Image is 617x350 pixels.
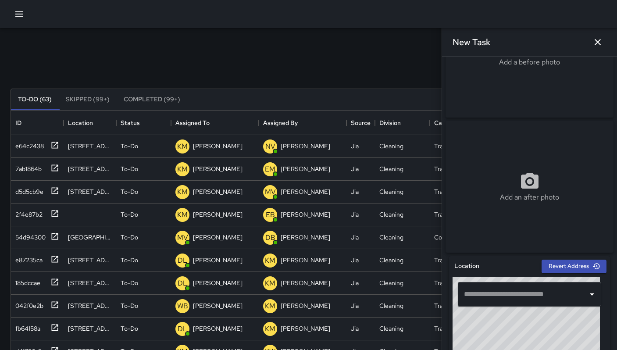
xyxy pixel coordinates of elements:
div: e64c2438 [12,138,44,150]
div: Status [121,111,140,135]
p: To-Do [121,210,138,219]
div: e87235ca [12,252,43,264]
p: WB [177,301,188,311]
p: KM [265,324,275,334]
p: [PERSON_NAME] [281,233,330,242]
p: [PERSON_NAME] [193,164,243,173]
div: Location [68,111,93,135]
p: To-Do [121,301,138,310]
div: Cleaning [379,279,403,287]
p: [PERSON_NAME] [281,164,330,173]
div: d5d5cb9e [12,184,43,196]
p: KM [177,210,188,220]
p: EM [265,164,275,175]
p: [PERSON_NAME] [281,301,330,310]
p: DL [178,278,187,289]
div: Trash Bag Pickup [434,164,480,173]
div: Jia [351,233,359,242]
div: 042f0e2b [12,298,43,310]
div: Trash Bag Pickup [434,301,480,310]
p: [PERSON_NAME] [193,256,243,264]
div: Jia [351,301,359,310]
p: [PERSON_NAME] [281,279,330,287]
div: 599 Natoma Street [68,233,112,242]
div: Cleaning [379,210,403,219]
div: Jia [351,187,359,196]
p: [PERSON_NAME] [193,142,243,150]
p: KM [177,187,188,197]
div: Assigned By [263,111,298,135]
div: 22 Russ Street [68,324,112,333]
div: 2f4e87b2 [12,207,43,219]
div: Jia [351,256,359,264]
p: [PERSON_NAME] [281,324,330,333]
p: [PERSON_NAME] [193,324,243,333]
p: DL [178,255,187,266]
p: [PERSON_NAME] [281,142,330,150]
div: Assigned By [259,111,346,135]
div: fb64158a [12,321,40,333]
div: ID [11,111,64,135]
div: Cleaning [379,142,403,150]
div: 185dccae [12,275,40,287]
p: KM [265,278,275,289]
div: Location [64,111,116,135]
p: DL [178,324,187,334]
p: DB [265,232,275,243]
p: To-Do [121,324,138,333]
p: [PERSON_NAME] [193,279,243,287]
div: ID [15,111,21,135]
div: Jia [351,279,359,287]
button: To-Do (63) [11,89,59,110]
div: Trash Bag Pickup [434,187,480,196]
p: KM [177,141,188,152]
p: To-Do [121,187,138,196]
p: [PERSON_NAME] [281,187,330,196]
div: 139 8th Street [68,256,112,264]
p: [PERSON_NAME] [193,233,243,242]
p: [PERSON_NAME] [193,301,243,310]
p: EB [266,210,275,220]
div: 661 Minna Street [68,164,112,173]
div: 54d94300 [12,229,46,242]
p: To-Do [121,233,138,242]
div: 803 Brannan Street [68,142,112,150]
div: Cleaning [379,256,403,264]
div: Source [351,111,371,135]
button: Completed (99+) [117,89,187,110]
p: [PERSON_NAME] [281,256,330,264]
p: [PERSON_NAME] [281,210,330,219]
div: Assigned To [175,111,210,135]
p: [PERSON_NAME] [193,210,243,219]
button: Skipped (99+) [59,89,117,110]
p: To-Do [121,142,138,150]
div: Division [379,111,401,135]
p: To-Do [121,164,138,173]
p: MV [177,232,188,243]
div: Trash Bag Pickup [434,210,480,219]
div: Cleaning [379,301,403,310]
p: [PERSON_NAME] [193,187,243,196]
div: Cleaning [379,233,403,242]
div: 22 Russ Street [68,187,112,196]
div: Jia [351,210,359,219]
div: 312 Harriet Street [68,301,112,310]
div: 165 8th Street [68,279,112,287]
div: Cleaning [379,324,403,333]
div: Jia [351,142,359,150]
p: KM [265,301,275,311]
div: Division [375,111,430,135]
p: To-Do [121,279,138,287]
p: NV [265,141,275,152]
div: 7ab1864b [12,161,42,173]
div: Assigned To [171,111,259,135]
p: MV [265,187,276,197]
div: Code Brown [434,233,468,242]
div: Trash Bag Pickup [434,256,480,264]
div: Cleaning [379,187,403,196]
p: To-Do [121,256,138,264]
div: Cleaning [379,164,403,173]
div: Trash Bag Pickup [434,324,480,333]
div: Jia [351,164,359,173]
div: Status [116,111,171,135]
